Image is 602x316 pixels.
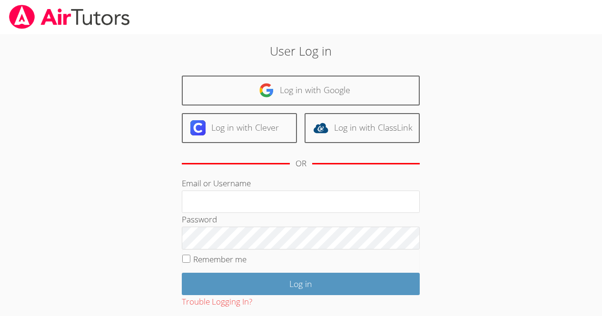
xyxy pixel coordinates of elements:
div: OR [296,157,306,171]
label: Password [182,214,217,225]
img: clever-logo-6eab21bc6e7a338710f1a6ff85c0baf02591cd810cc4098c63d3a4b26e2feb20.svg [190,120,206,135]
a: Log in with Google [182,76,420,105]
input: Log in [182,273,420,295]
img: classlink-logo-d6bb404cc1216ec64c9a2012d9dc4662098be43eaf13dc465df04b49fa7ab582.svg [313,120,328,135]
img: google-logo-50288ca7cdecda66e5e0955fdab243c47b7ad437acaf1139b6f446037453330a.svg [259,83,274,98]
h2: User Log in [138,42,464,60]
button: Trouble Logging In? [182,295,252,309]
a: Log in with Clever [182,113,297,143]
img: airtutors_banner-c4298cdbf04f3fff15de1276eac7730deb9818008684d7c2e4769d2f7ddbe033.png [8,5,131,29]
label: Remember me [193,254,247,265]
label: Email or Username [182,178,251,189]
a: Log in with ClassLink [305,113,420,143]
